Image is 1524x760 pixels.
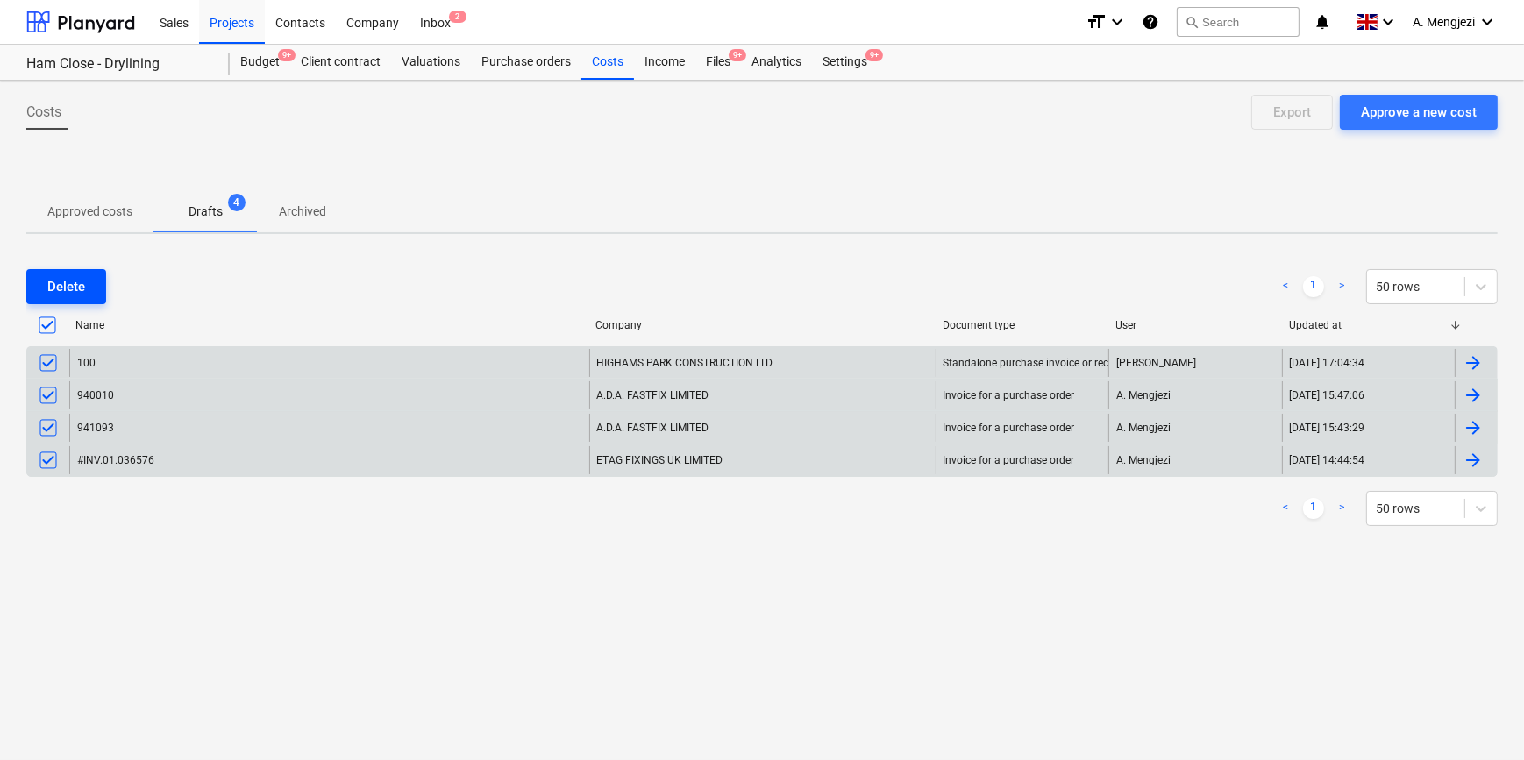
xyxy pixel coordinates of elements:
[47,202,132,221] p: Approved costs
[943,319,1102,331] div: Document type
[695,45,741,80] a: Files9+
[589,446,936,474] div: ETAG FIXINGS UK LIMITED
[26,269,106,304] button: Delete
[1303,498,1324,519] a: Page 1 is your current page
[1108,349,1282,377] div: [PERSON_NAME]
[589,381,936,409] div: A.D.A. FASTFIX LIMITED
[944,357,1127,369] div: Standalone purchase invoice or receipt
[729,49,746,61] span: 9+
[595,319,929,331] div: Company
[1116,319,1276,331] div: User
[1290,389,1365,401] div: [DATE] 15:47:06
[26,102,61,123] span: Costs
[77,454,154,466] div: #INV.01.036576
[1108,414,1282,442] div: A. Mengjezi
[812,45,878,80] a: Settings9+
[1331,498,1352,519] a: Next page
[1142,11,1159,32] i: Knowledge base
[228,194,246,211] span: 4
[1413,15,1475,29] span: A. Mengjezi
[1086,11,1107,32] i: format_size
[230,45,290,80] div: Budget
[1108,446,1282,474] div: A. Mengjezi
[1275,276,1296,297] a: Previous page
[77,389,114,401] div: 940010
[1289,319,1449,331] div: Updated at
[581,45,634,80] a: Costs
[1290,422,1365,434] div: [DATE] 15:43:29
[1108,381,1282,409] div: A. Mengjezi
[26,55,209,74] div: Ham Close - Drylining
[1477,11,1498,32] i: keyboard_arrow_down
[865,49,883,61] span: 9+
[1314,11,1331,32] i: notifications
[279,202,326,221] p: Archived
[75,319,581,331] div: Name
[1436,676,1524,760] iframe: Chat Widget
[1107,11,1128,32] i: keyboard_arrow_down
[1275,498,1296,519] a: Previous page
[589,414,936,442] div: A.D.A. FASTFIX LIMITED
[278,49,296,61] span: 9+
[812,45,878,80] div: Settings
[1340,95,1498,130] button: Approve a new cost
[1303,276,1324,297] a: Page 1 is your current page
[230,45,290,80] a: Budget9+
[589,349,936,377] div: HIGHAMS PARK CONSTRUCTION LTD
[1290,357,1365,369] div: [DATE] 17:04:34
[695,45,741,80] div: Files
[1185,15,1199,29] span: search
[1331,276,1352,297] a: Next page
[634,45,695,80] a: Income
[471,45,581,80] a: Purchase orders
[1177,7,1300,37] button: Search
[1378,11,1399,32] i: keyboard_arrow_down
[47,275,85,298] div: Delete
[944,454,1075,466] div: Invoice for a purchase order
[290,45,391,80] a: Client contract
[77,357,96,369] div: 100
[391,45,471,80] a: Valuations
[741,45,812,80] a: Analytics
[944,389,1075,401] div: Invoice for a purchase order
[189,202,223,221] p: Drafts
[77,422,114,434] div: 941093
[1361,101,1477,124] div: Approve a new cost
[449,11,466,23] span: 2
[1290,454,1365,466] div: [DATE] 14:44:54
[944,422,1075,434] div: Invoice for a purchase order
